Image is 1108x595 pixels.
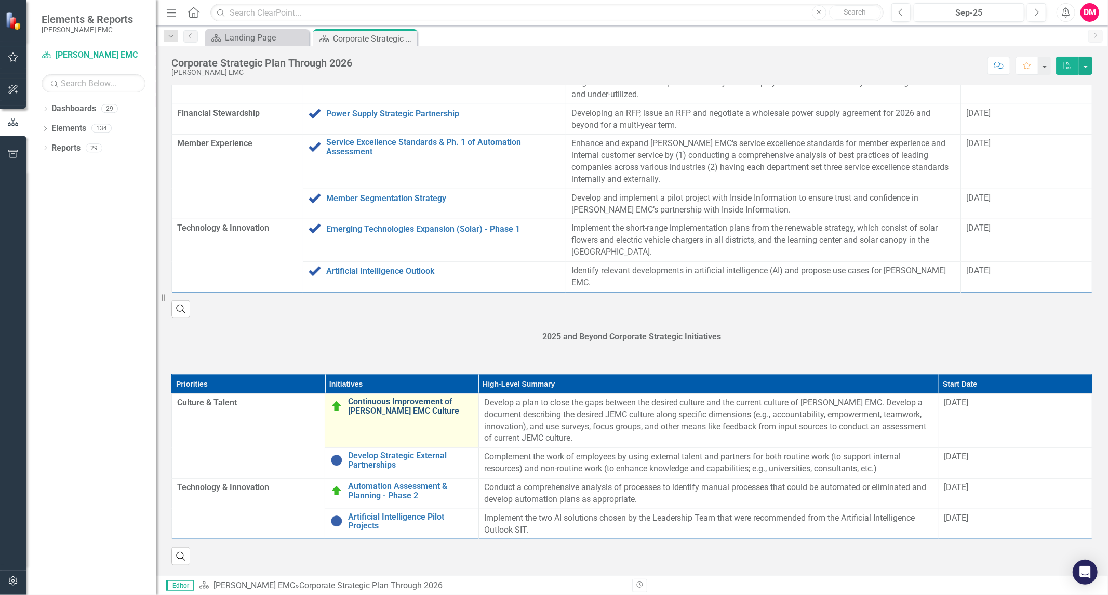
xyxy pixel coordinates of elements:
a: Continuous Improvement of [PERSON_NAME] EMC Culture [348,397,473,415]
td: Double-Click to Edit [960,262,1092,293]
span: [DATE] [944,513,969,523]
button: DM [1080,3,1099,22]
span: Search [844,8,866,16]
div: Corporate Strategic Plan Through 2026 [299,580,443,590]
a: Develop Strategic External Partnerships [348,451,473,469]
p: Conduct a comprehensive analysis of processes to identify manual processes that could be automate... [484,482,933,506]
a: Artificial Intelligence Pilot Projects [348,512,473,531]
div: Landing Page [225,31,306,44]
div: Open Intercom Messenger [1073,560,1098,585]
td: Double-Click to Edit [960,135,1092,189]
p: Original: Conduct an enterprise-wide analysis of employee workloads to identify areas being over-... [571,75,955,101]
span: [DATE] [944,452,969,461]
span: Editor [166,580,194,591]
p: Enhance and expand [PERSON_NAME] EMC's service excellence standards for member experience and int... [571,138,955,185]
img: Complete [309,141,321,153]
span: Financial Stewardship [177,108,298,120]
div: 29 [101,104,118,113]
p: Develop a plan to close the gaps between the desired culture and the current culture of [PERSON_N... [484,397,933,444]
span: Technology & Innovation [177,482,319,494]
p: Implement the short-range implementation plans from the renewable strategy, which consist of sola... [571,222,955,258]
td: Double-Click to Edit [478,448,939,479]
img: At Target [330,400,343,413]
td: Double-Click to Edit [939,479,1092,509]
span: Technology & Innovation [177,222,298,234]
span: Culture & Talent [177,397,319,409]
td: Double-Click to Edit [566,135,960,189]
button: Sep-25 [914,3,1024,22]
td: Double-Click to Edit Right Click for Context Menu [325,393,478,447]
img: ClearPoint Strategy [5,12,23,30]
div: Corporate Strategic Plan Through 2026 [171,57,352,69]
a: Elements [51,123,86,135]
span: 2025 and Beyond Corporate Strategic Initiatives [543,332,722,341]
td: Double-Click to Edit Right Click for Context Menu [325,448,478,479]
p: Identify relevant developments in artificial intelligence (AI) and propose use cases for [PERSON_... [571,265,955,289]
img: Complete [309,265,321,277]
td: Double-Click to Edit [566,189,960,219]
a: Artificial Intelligence Outlook [326,267,560,276]
img: No Information [330,454,343,467]
td: Double-Click to Edit Right Click for Context Menu [325,479,478,509]
div: [PERSON_NAME] EMC [171,69,352,76]
td: Double-Click to Edit [478,479,939,509]
td: Double-Click to Edit [566,262,960,293]
button: Search [829,5,881,20]
td: Double-Click to Edit Right Click for Context Menu [303,135,566,189]
img: No Information [330,515,343,527]
p: Developing an RFP, issue an RFP and negotiate a wholesale power supply agreement for 2026 and bey... [571,108,955,131]
td: Double-Click to Edit [172,393,325,478]
a: Emerging Technologies Expansion (Solar) - Phase 1 [326,224,560,234]
a: Landing Page [208,31,306,44]
td: Double-Click to Edit [478,509,939,539]
img: Complete [309,108,321,120]
div: 29 [86,143,102,152]
small: [PERSON_NAME] EMC [42,25,133,34]
a: Power Supply Strategic Partnership [326,109,560,118]
td: Double-Click to Edit [478,393,939,447]
a: Member Segmentation Strategy [326,194,560,203]
div: Corporate Strategic Plan Through 2026 [333,32,415,45]
td: Double-Click to Edit [939,448,1092,479]
div: 134 [91,124,112,133]
span: Member Experience [177,138,298,150]
div: » [199,580,624,592]
td: Double-Click to Edit [566,219,960,262]
span: [DATE] [944,398,969,407]
td: Double-Click to Edit Right Click for Context Menu [303,219,566,262]
div: Sep-25 [917,7,1021,19]
td: Double-Click to Edit [960,104,1092,135]
input: Search Below... [42,74,145,92]
td: Double-Click to Edit Right Click for Context Menu [325,509,478,539]
img: At Target [330,485,343,497]
p: Complement the work of employees by using external talent and partners for both routine work (to ... [484,451,933,475]
td: Double-Click to Edit Right Click for Context Menu [303,104,566,135]
td: Double-Click to Edit [172,479,325,539]
td: Double-Click to Edit [939,393,1092,447]
span: [DATE] [966,138,991,148]
a: Service Excellence Standards & Ph. 1 of Automation Assessment [326,138,560,156]
input: Search ClearPoint... [210,4,884,22]
td: Double-Click to Edit Right Click for Context Menu [303,189,566,219]
td: Double-Click to Edit [566,104,960,135]
span: [DATE] [966,193,991,203]
img: Complete [309,222,321,235]
span: [DATE] [944,482,969,492]
a: Reports [51,142,81,154]
span: Elements & Reports [42,13,133,25]
a: [PERSON_NAME] EMC [42,49,145,61]
span: [DATE] [966,108,991,118]
td: Double-Click to Edit [172,135,303,219]
td: Double-Click to Edit [960,189,1092,219]
td: Double-Click to Edit [939,509,1092,539]
img: Complete [309,192,321,205]
td: Double-Click to Edit [172,104,303,135]
td: Double-Click to Edit [172,219,303,292]
a: [PERSON_NAME] EMC [213,580,295,590]
a: Dashboards [51,103,96,115]
td: Double-Click to Edit Right Click for Context Menu [303,262,566,293]
p: Develop and implement a pilot project with Inside Information to ensure trust and confidence in [... [571,192,955,216]
td: Double-Click to Edit [960,219,1092,262]
p: Implement the two AI solutions chosen by the Leadership Team that were recommended from the Artif... [484,512,933,536]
